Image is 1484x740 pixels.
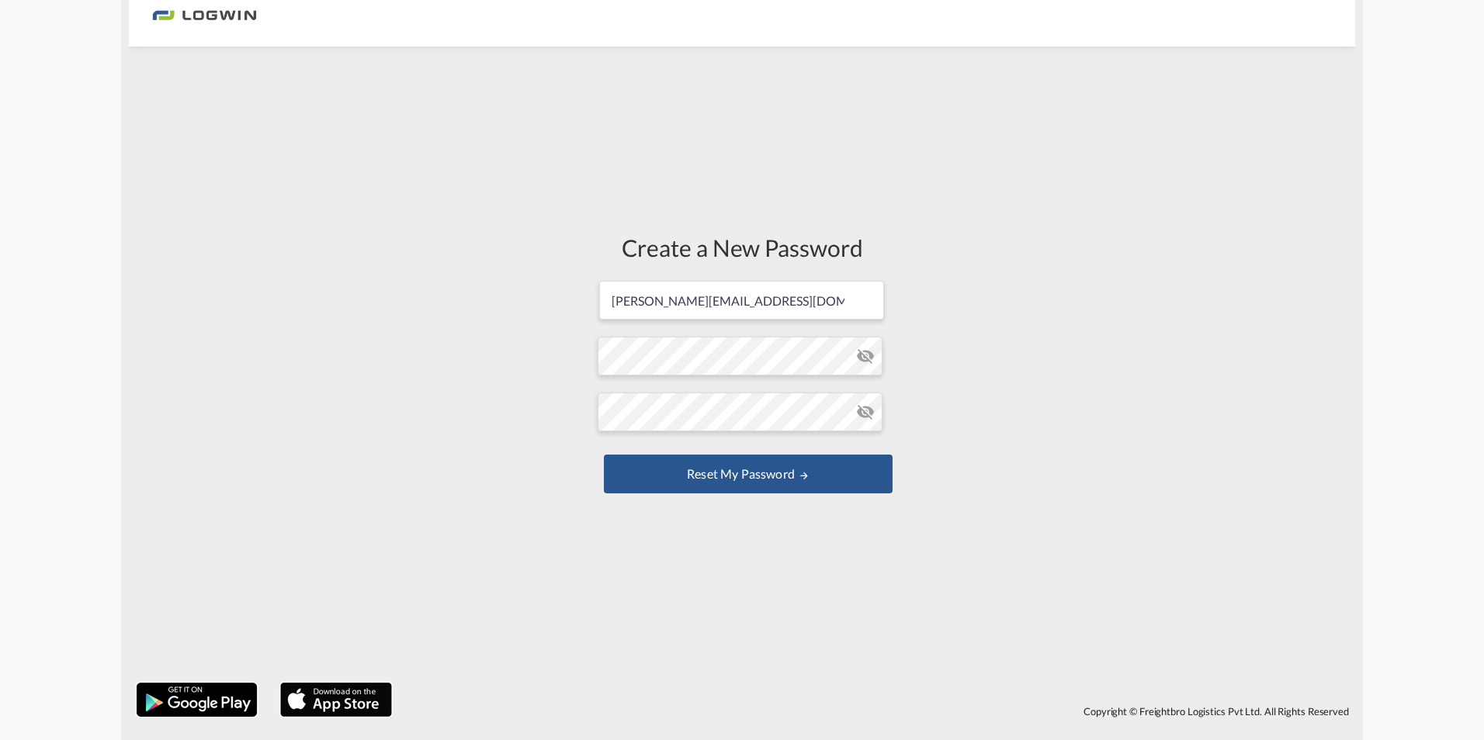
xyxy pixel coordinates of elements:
[856,403,875,421] md-icon: icon-eye-off
[135,681,258,718] img: google.png
[400,698,1355,724] div: Copyright © Freightbro Logistics Pvt Ltd. All Rights Reserved
[279,681,394,718] img: apple.png
[599,281,884,320] input: Email address
[598,231,886,264] div: Create a New Password
[856,347,875,365] md-icon: icon-eye-off
[604,455,893,493] button: UPDATE MY PASSWORD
